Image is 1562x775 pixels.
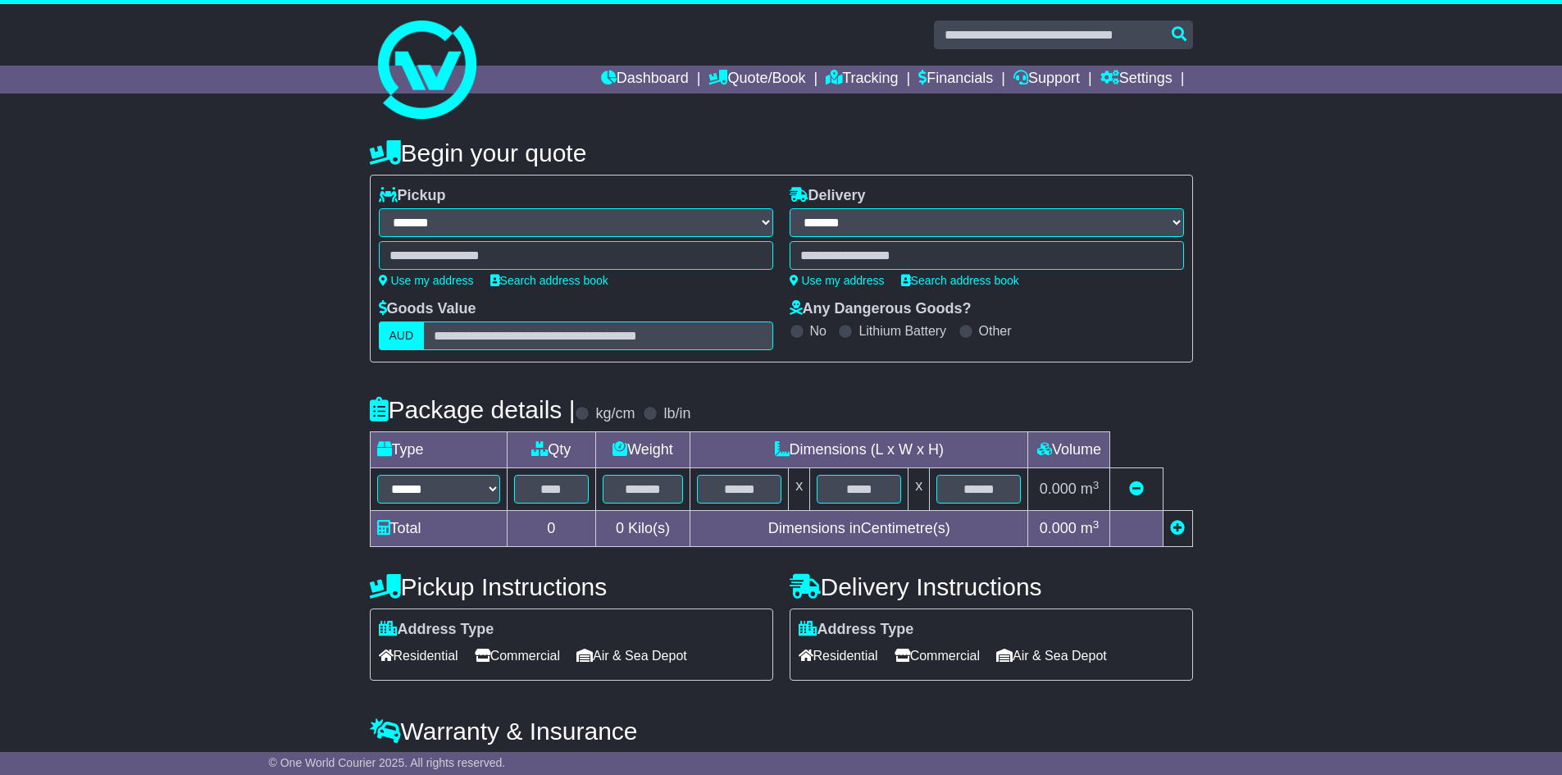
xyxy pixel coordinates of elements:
label: Lithium Battery [858,323,946,339]
a: Support [1013,66,1080,93]
span: 0.000 [1040,520,1077,536]
a: Use my address [379,274,474,287]
span: 0.000 [1040,481,1077,497]
td: Dimensions in Centimetre(s) [690,511,1028,547]
a: Add new item [1170,520,1185,536]
a: Search address book [901,274,1019,287]
a: Dashboard [601,66,689,93]
a: Search address book [490,274,608,287]
span: Commercial [895,643,980,668]
label: Goods Value [379,300,476,318]
a: Quote/Book [708,66,805,93]
span: 0 [616,520,624,536]
label: Other [979,323,1012,339]
span: Commercial [475,643,560,668]
td: Volume [1028,432,1110,468]
span: m [1081,481,1100,497]
a: Settings [1100,66,1173,93]
a: Tracking [826,66,898,93]
label: Address Type [379,621,494,639]
label: Address Type [799,621,914,639]
a: Remove this item [1129,481,1144,497]
td: Kilo(s) [595,511,690,547]
label: No [810,323,827,339]
td: 0 [507,511,595,547]
td: x [909,468,930,511]
td: Dimensions (L x W x H) [690,432,1028,468]
a: Use my address [790,274,885,287]
h4: Pickup Instructions [370,573,773,600]
label: AUD [379,321,425,350]
sup: 3 [1093,518,1100,531]
h4: Package details | [370,396,576,423]
sup: 3 [1093,479,1100,491]
label: Delivery [790,187,866,205]
h4: Warranty & Insurance [370,718,1193,745]
td: Type [370,432,507,468]
span: Residential [799,643,878,668]
span: Air & Sea Depot [996,643,1107,668]
label: Pickup [379,187,446,205]
span: m [1081,520,1100,536]
label: lb/in [663,405,690,423]
span: Residential [379,643,458,668]
a: Financials [918,66,993,93]
td: Total [370,511,507,547]
td: x [789,468,810,511]
label: Any Dangerous Goods? [790,300,972,318]
td: Weight [595,432,690,468]
td: Qty [507,432,595,468]
span: © One World Courier 2025. All rights reserved. [269,756,506,769]
label: kg/cm [595,405,635,423]
span: Air & Sea Depot [576,643,687,668]
h4: Begin your quote [370,139,1193,166]
h4: Delivery Instructions [790,573,1193,600]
